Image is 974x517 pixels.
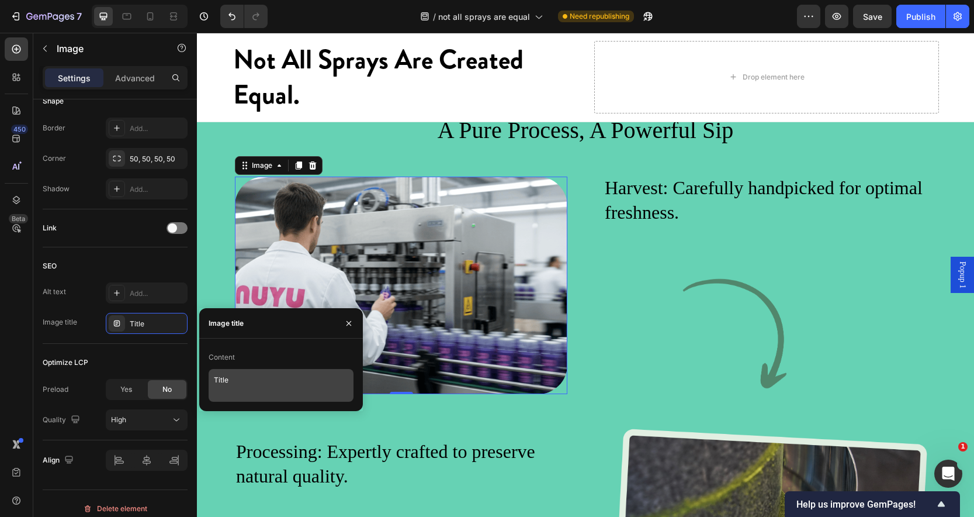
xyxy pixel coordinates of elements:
[58,72,91,84] p: Settings
[570,11,629,22] span: Need republishing
[57,42,156,56] p: Image
[43,453,76,468] div: Align
[433,11,436,23] span: /
[5,5,87,28] button: 7
[546,40,608,49] div: Drop element here
[407,240,739,363] img: gempages_585593503803769527-6431f541-b50c-4536-8243-2e9ab7a3e8a5.png
[796,497,948,511] button: Show survey - Help us improve GemPages!
[39,407,369,456] p: Processing: Expertly crafted to preserve natural quality.
[408,143,738,192] p: Harvest: Carefully handpicked for optimal freshness.
[77,9,82,23] p: 7
[896,5,945,28] button: Publish
[43,96,64,106] div: Shape
[43,153,66,164] div: Corner
[35,81,742,114] h2: A Pure Process, A Powerful Sip
[958,442,968,451] span: 1
[43,123,65,133] div: Border
[38,144,370,361] img: gempages_585593503803769527-c4b5d835-acf6-4177-b392-278f9e2710dc.png
[130,184,185,195] div: Add...
[197,33,974,517] iframe: Design area
[130,123,185,134] div: Add...
[43,184,70,194] div: Shadow
[853,5,892,28] button: Save
[111,415,126,424] span: High
[120,384,132,395] span: Yes
[9,214,28,223] div: Beta
[906,11,935,23] div: Publish
[130,319,185,329] div: Title
[209,318,244,329] div: Image title
[11,125,28,134] div: 450
[43,317,77,328] div: Image title
[130,288,185,299] div: Add...
[115,72,155,84] p: Advanced
[863,12,882,22] span: Save
[220,5,268,28] div: Undo/Redo
[162,384,172,395] span: No
[43,384,68,395] div: Preload
[43,261,57,271] div: SEO
[796,499,934,510] span: Help us improve GemPages!
[106,409,188,430] button: High
[83,502,147,516] div: Delete element
[438,11,530,23] span: not all sprays are equal
[53,127,78,138] div: Image
[43,287,66,297] div: Alt text
[934,460,962,488] iframe: Intercom live chat
[43,357,88,368] div: Optimize LCP
[43,223,57,233] div: Link
[130,154,185,164] div: 50, 50, 50, 50
[760,229,771,256] span: Popup 1
[43,412,82,428] div: Quality
[35,8,380,81] h2: Not All Sprays Are Created Equal.
[209,352,235,363] div: Content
